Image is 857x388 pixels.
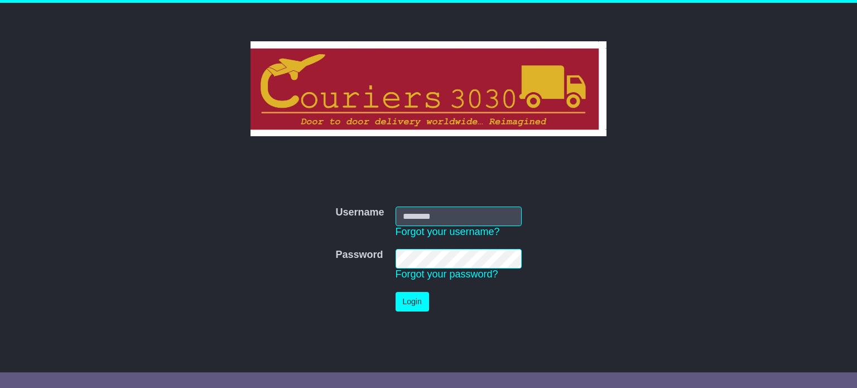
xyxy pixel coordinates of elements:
[335,249,383,261] label: Password
[396,292,429,312] button: Login
[396,269,498,280] a: Forgot your password?
[335,207,384,219] label: Username
[251,41,607,136] img: Couriers 3030
[396,226,500,237] a: Forgot your username?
